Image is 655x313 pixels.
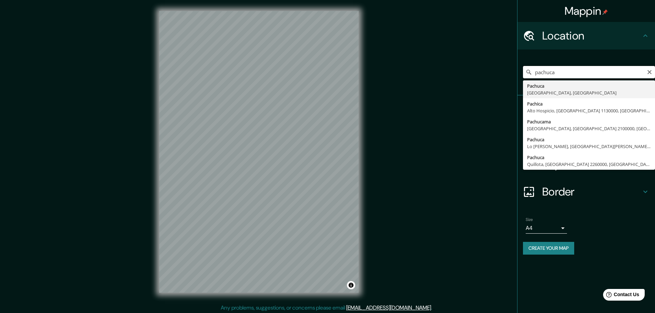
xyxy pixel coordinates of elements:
[527,100,651,107] div: Pachica
[517,150,655,178] div: Layout
[517,123,655,150] div: Style
[432,304,433,312] div: .
[523,66,655,78] input: Pick your city or area
[542,157,641,171] h4: Layout
[523,242,574,255] button: Create your map
[517,178,655,205] div: Border
[527,118,651,125] div: Pachucama
[527,125,651,132] div: [GEOGRAPHIC_DATA], [GEOGRAPHIC_DATA] 2100000, [GEOGRAPHIC_DATA]
[527,136,651,143] div: Pachuca
[594,286,647,305] iframe: Help widget launcher
[527,161,651,168] div: Quillota, [GEOGRAPHIC_DATA] 2260000, [GEOGRAPHIC_DATA]
[542,185,641,199] h4: Border
[526,223,567,234] div: A4
[517,22,655,49] div: Location
[527,107,651,114] div: Alto Hospicio, [GEOGRAPHIC_DATA] 1130000, [GEOGRAPHIC_DATA]
[159,11,359,293] canvas: Map
[221,304,432,312] p: Any problems, suggestions, or concerns please email .
[517,96,655,123] div: Pins
[347,281,355,289] button: Toggle attribution
[346,304,431,311] a: [EMAIL_ADDRESS][DOMAIN_NAME]
[542,29,641,43] h4: Location
[526,217,533,223] label: Size
[602,9,608,15] img: pin-icon.png
[527,89,651,96] div: [GEOGRAPHIC_DATA], [GEOGRAPHIC_DATA]
[527,82,651,89] div: Pachuca
[647,68,652,75] button: Clear
[433,304,435,312] div: .
[565,4,608,18] h4: Mappin
[527,143,651,150] div: Lo [PERSON_NAME], [GEOGRAPHIC_DATA][PERSON_NAME] 9120000, [GEOGRAPHIC_DATA]
[527,154,651,161] div: Pachuca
